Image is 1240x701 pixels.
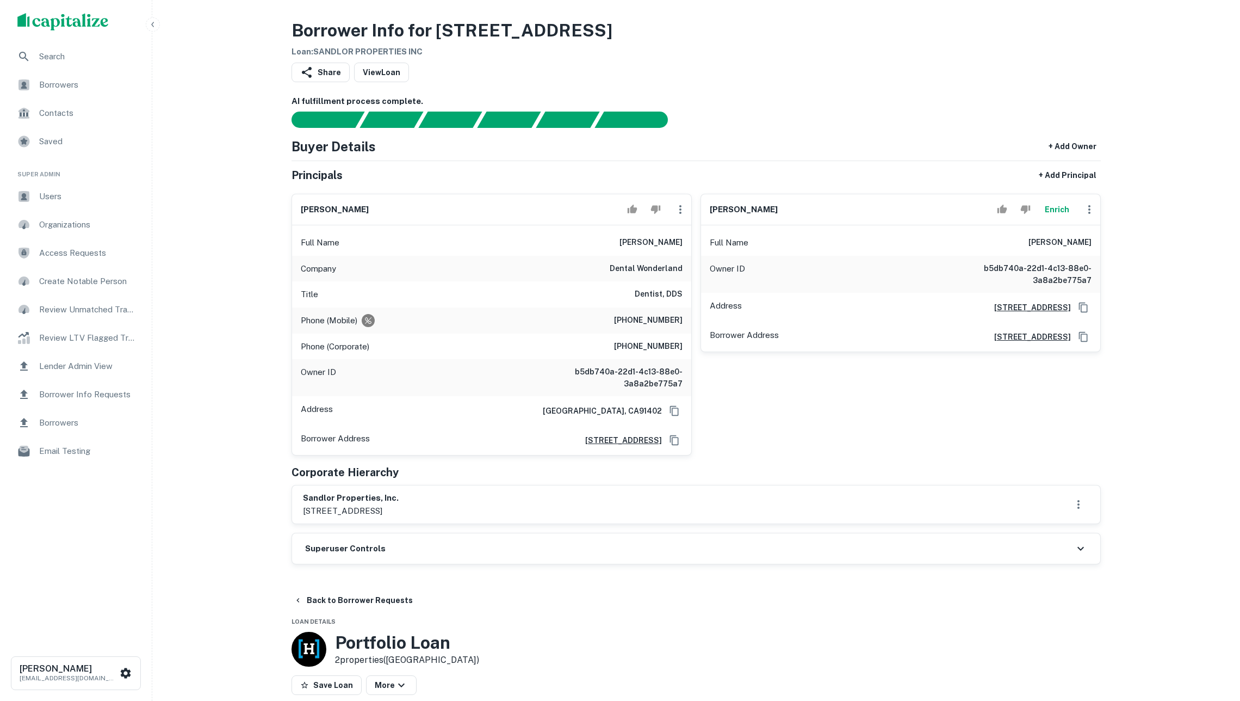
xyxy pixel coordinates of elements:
a: Review Unmatched Transactions [9,297,143,323]
h6: AI fulfillment process complete. [292,95,1101,108]
span: Loan Details [292,618,336,625]
span: Organizations [39,218,137,231]
span: Saved [39,135,137,148]
a: [STREET_ADDRESS] [985,331,1071,343]
button: [PERSON_NAME][EMAIL_ADDRESS][DOMAIN_NAME] [11,656,141,690]
a: [STREET_ADDRESS] [576,434,662,446]
button: More [366,675,417,695]
p: Address [710,299,742,316]
button: Copy Address [1075,329,1092,345]
span: Review Unmatched Transactions [39,303,137,316]
h6: [PERSON_NAME] [619,236,683,249]
h6: Loan : SANDLOR PROPERTIES INC [292,46,612,58]
p: [STREET_ADDRESS] [303,505,399,518]
li: Super Admin [9,157,143,183]
h6: sandlor properties, inc. [303,492,399,505]
div: Documents found, AI parsing details... [418,112,482,128]
div: Email Testing [9,438,143,464]
span: Access Requests [39,247,137,260]
button: + Add Owner [1044,137,1101,156]
span: Borrowers [39,416,137,429]
h6: [PERSON_NAME] [1028,236,1092,249]
h5: Corporate Hierarchy [292,464,399,481]
p: Borrower Address [301,432,370,448]
iframe: Chat Widget [1186,614,1240,666]
a: Review LTV Flagged Transactions [9,325,143,351]
a: Organizations [9,212,143,238]
button: Reject [1016,199,1035,220]
a: Search [9,44,143,70]
button: + Add Principal [1034,165,1101,185]
h5: Principals [292,167,343,183]
a: Users [9,183,143,210]
h6: b5db740a-22d1-4c13-88e0-3a8a2be775a7 [961,262,1092,286]
button: Copy Address [666,403,683,419]
a: Access Requests [9,240,143,266]
button: Copy Address [1075,299,1092,316]
span: Create Notable Person [39,275,137,288]
p: Address [301,403,333,419]
a: ViewLoan [354,63,409,82]
a: Borrowers [9,410,143,436]
h6: dental wonderland [610,262,683,275]
button: Enrich [1039,199,1074,220]
a: Lender Admin View [9,353,143,379]
p: Owner ID [301,366,336,390]
a: Borrowers [9,72,143,98]
img: capitalize-logo.png [17,13,109,30]
p: [EMAIL_ADDRESS][DOMAIN_NAME] [20,673,117,683]
h4: Buyer Details [292,137,376,156]
span: Lender Admin View [39,360,137,373]
div: Principals found, still searching for contact information. This may take time... [536,112,599,128]
span: Users [39,190,137,203]
a: Borrower Info Requests [9,382,143,408]
a: Contacts [9,100,143,126]
span: Borrowers [39,78,137,91]
h6: [PHONE_NUMBER] [614,314,683,327]
a: Create Notable Person [9,268,143,294]
p: Owner ID [710,262,745,286]
span: Email Testing [39,445,137,458]
button: Accept [623,199,642,220]
button: Share [292,63,350,82]
button: Reject [646,199,665,220]
a: Saved [9,128,143,155]
h6: [PERSON_NAME] [301,204,369,216]
p: Company [301,262,336,275]
h3: Portfolio Loan [335,632,479,653]
p: Full Name [301,236,339,249]
button: Copy Address [666,432,683,448]
p: 2 properties ([GEOGRAPHIC_DATA]) [335,654,479,667]
p: Full Name [710,236,748,249]
h3: Borrower Info for [STREET_ADDRESS] [292,17,612,44]
div: Sending borrower request to AI... [278,112,360,128]
a: [STREET_ADDRESS] [985,302,1071,313]
h6: [PERSON_NAME] [20,665,117,673]
h6: [PERSON_NAME] [710,204,778,216]
span: Search [39,50,137,63]
h6: Superuser Controls [305,543,386,555]
p: Title [301,288,318,301]
button: Back to Borrower Requests [289,591,417,610]
p: Phone (Mobile) [301,314,357,327]
h6: [GEOGRAPHIC_DATA], CA91402 [534,405,662,417]
h6: b5db740a-22d1-4c13-88e0-3a8a2be775a7 [552,366,683,390]
span: Borrower Info Requests [39,388,137,401]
